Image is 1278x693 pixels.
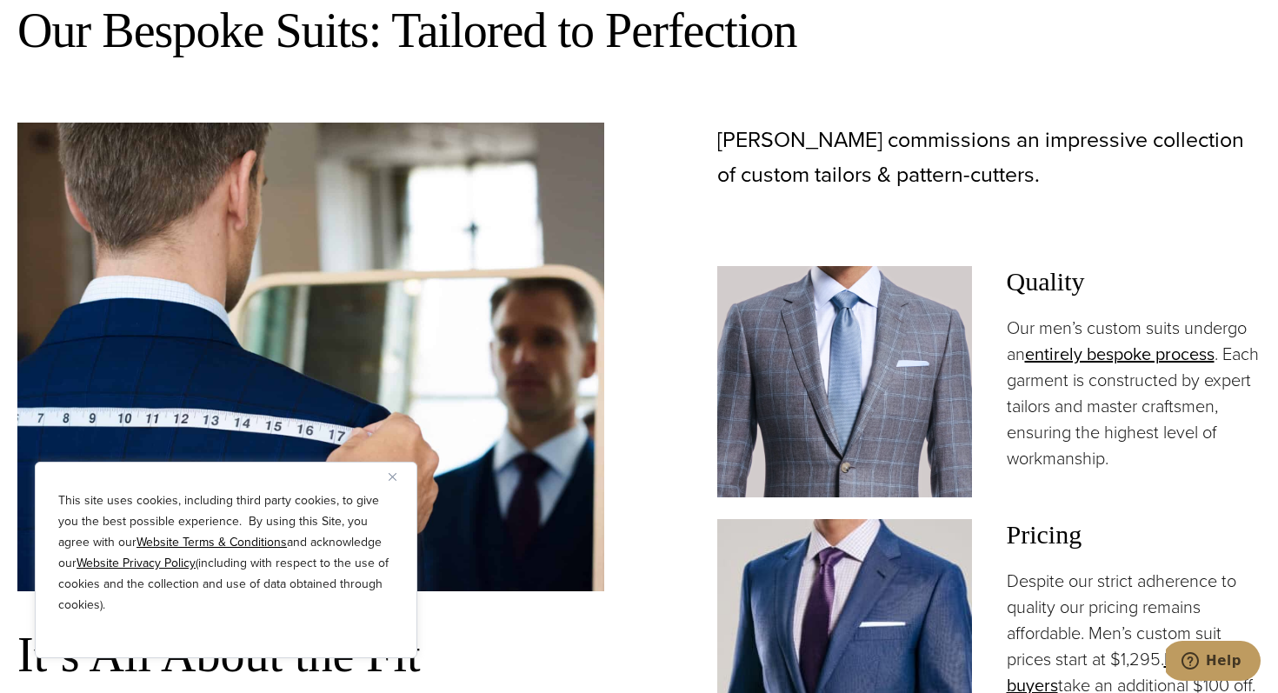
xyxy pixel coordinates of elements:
img: Client in Zegna grey windowpane bespoke suit with white shirt and light blue tie. [717,266,972,497]
p: This site uses cookies, including third party cookies, to give you the best possible experience. ... [58,490,394,616]
img: Close [389,473,396,481]
h3: Quality [1007,266,1261,297]
p: [PERSON_NAME] commissions an impressive collection of custom tailors & pattern-cutters. [717,123,1261,192]
button: Close [389,466,409,487]
a: entirely bespoke process [1025,341,1215,367]
a: Website Terms & Conditions [136,533,287,551]
h3: It’s All About the Fit [17,626,604,684]
a: Website Privacy Policy [77,554,196,572]
p: Our men’s custom suits undergo an . Each garment is constructed by expert tailors and master craf... [1007,315,1261,471]
h3: Pricing [1007,519,1261,550]
iframe: Opens a widget where you can chat to one of our agents [1166,641,1261,684]
img: Bespoke tailor measuring the shoulder of client wearing a blue bespoke suit. [17,123,604,591]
